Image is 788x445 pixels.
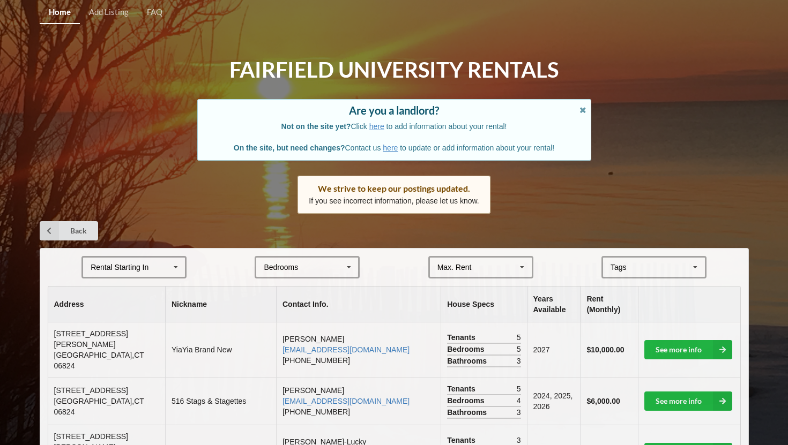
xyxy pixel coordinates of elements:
[264,263,298,271] div: Bedrooms
[54,329,128,349] span: [STREET_ADDRESS][PERSON_NAME]
[586,397,620,405] b: $6,000.00
[54,351,144,370] span: [GEOGRAPHIC_DATA] , CT 06824
[608,261,642,274] div: Tags
[276,377,441,425] td: [PERSON_NAME] [PHONE_NUMBER]
[447,344,487,355] span: Bedrooms
[447,395,487,406] span: Bedrooms
[447,356,489,366] span: Bathrooms
[229,56,559,84] h1: Fairfield University Rentals
[309,195,479,206] p: If you see incorrect information, please let us know.
[91,263,148,271] div: Rental Starting In
[281,122,507,131] span: Click to add information about your rental!
[283,397,410,405] a: [EMAIL_ADDRESS][DOMAIN_NAME]
[54,386,128,395] span: [STREET_ADDRESS]
[48,286,165,322] th: Address
[517,407,521,418] span: 3
[517,395,521,406] span: 4
[447,383,478,394] span: Tenants
[283,345,410,354] a: [EMAIL_ADDRESS][DOMAIN_NAME]
[40,221,98,240] a: Back
[437,263,472,271] div: Max. Rent
[383,144,398,152] a: here
[234,144,554,152] span: Contact us to update or add information about your rental!
[580,286,638,322] th: Rent (Monthly)
[517,332,521,343] span: 5
[517,344,521,355] span: 5
[281,122,351,131] b: Not on the site yet?
[276,286,441,322] th: Contact Info.
[80,1,138,24] a: Add Listing
[517,356,521,366] span: 3
[276,322,441,377] td: [PERSON_NAME] [PHONE_NUMBER]
[369,122,384,131] a: here
[527,286,581,322] th: Years Available
[165,322,276,377] td: YiaYia Brand New
[517,383,521,394] span: 5
[54,397,144,416] span: [GEOGRAPHIC_DATA] , CT 06824
[165,286,276,322] th: Nickname
[138,1,172,24] a: FAQ
[165,377,276,425] td: 516 Stags & Stagettes
[644,391,732,411] a: See more info
[447,407,489,418] span: Bathrooms
[441,286,526,322] th: House Specs
[40,1,80,24] a: Home
[447,332,478,343] span: Tenants
[644,340,732,359] a: See more info
[586,345,624,354] b: $10,000.00
[234,144,345,152] b: On the site, but need changes?
[309,183,479,194] div: We strive to keep our postings updated.
[527,322,581,377] td: 2027
[527,377,581,425] td: 2024, 2025, 2026
[209,105,580,116] div: Are you a landlord?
